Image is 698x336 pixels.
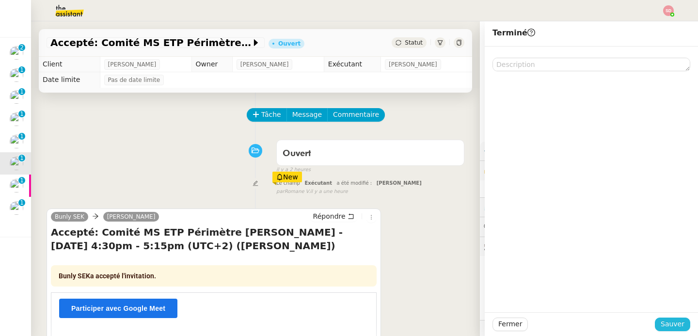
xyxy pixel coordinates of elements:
span: Ouvert [283,149,311,158]
span: ⏲️ [484,203,551,211]
p: 1 [20,111,24,119]
span: Bunly SEK [59,272,90,280]
span: [PERSON_NAME] [389,60,437,69]
span: 💬 [484,223,546,230]
span: par [276,188,285,196]
span: a été modifié : [337,180,372,186]
div: 🔐Données client [480,161,698,180]
span: Terminé [492,28,535,37]
img: svg [663,5,674,16]
img: users%2FCpOvfnS35gVlFluOr45fH1Vsc9n2%2Favatar%2F1517393979221.jpeg [10,201,23,215]
nz-badge-sup: 1 [18,199,25,206]
img: users%2FNsDxpgzytqOlIY2WSYlFcHtx26m1%2Favatar%2F8901.jpg [10,46,23,60]
p: 1 [20,155,24,163]
span: ⚙️ [484,145,534,157]
button: Message [286,108,328,122]
a: Bunly SEK [51,212,88,221]
p: 1 [20,88,24,97]
nz-badge-sup: 2 [18,44,25,51]
p: 1 [20,177,24,186]
span: Message [292,109,322,120]
nz-badge-sup: 1 [18,88,25,95]
button: Tâche [247,108,287,122]
span: 🕵️ [484,242,605,250]
span: il y a une heure [310,188,348,196]
div: 💬Commentaires [480,217,698,236]
nz-badge-sup: 1 [18,177,25,184]
h4: Accepté: Comité MS ETP Périmètre [PERSON_NAME] - [DATE] 4:30pm - 5:15pm (UTC+2) ([PERSON_NAME]) [51,225,377,253]
small: Romane V. [276,188,348,196]
span: Répondre [313,211,346,221]
a: [PERSON_NAME] [103,212,159,221]
span: [PERSON_NAME] [240,60,289,69]
span: Exécutant [304,180,332,186]
img: users%2FUQAb0KOQcGeNVnssJf9NPUNij7Q2%2Favatar%2F2b208627-fdf6-43a8-9947-4b7c303c77f2 [10,112,23,126]
div: 🕵️Autres demandes en cours 9 [480,237,698,256]
img: users%2F9GXHdUEgf7ZlSXdwo7B3iBDT3M02%2Favatar%2Fimages.jpeg [10,68,23,82]
td: Exécutant [324,57,381,72]
td: Owner [191,57,232,72]
button: Commentaire [327,108,385,122]
nz-badge-sup: 1 [18,155,25,161]
img: users%2FNsDxpgzytqOlIY2WSYlFcHtx26m1%2Favatar%2F8901.jpg [10,135,23,148]
span: 🔐 [484,165,547,176]
span: Commentaire [333,109,379,120]
span: a accepté l'invitation. [59,272,156,280]
span: [PERSON_NAME] [377,180,422,186]
p: 2 [20,44,24,53]
button: Répondre [310,211,358,222]
div: New [272,172,302,182]
p: 1 [20,199,24,208]
nz-badge-sup: 1 [18,133,25,140]
span: Statut [405,39,423,46]
span: Tâche [261,109,281,120]
span: il y a 2 heures [276,166,311,174]
div: ⏲️Tâches 0:00 [480,198,698,217]
td: Date limite [39,72,100,88]
span: Le champ [276,180,300,186]
span: Sauver [661,319,684,330]
img: users%2FNsDxpgzytqOlIY2WSYlFcHtx26m1%2Favatar%2F8901.jpg [10,90,23,104]
span: Accepté: Comité MS ETP Périmètre [PERSON_NAME] - [DATE] 4:30pm - 5:15pm (UTC+2) ([PERSON_NAME]) [50,38,251,48]
img: users%2F9GXHdUEgf7ZlSXdwo7B3iBDT3M02%2Favatar%2Fimages.jpeg [10,157,23,170]
p: 1 [20,66,24,75]
button: Fermer [492,318,528,331]
img: users%2FdHO1iM5N2ObAeWsI96eSgBoqS9g1%2Favatar%2Fdownload.png [10,179,23,192]
nz-badge-sup: 1 [18,66,25,73]
span: Participer avec Google Meet [71,304,165,312]
div: Ouvert [278,41,301,47]
td: Client [39,57,100,72]
span: 🧴 [484,326,514,334]
span: [PERSON_NAME] [108,60,157,69]
button: Sauver [655,318,690,331]
nz-badge-sup: 1 [18,111,25,117]
p: 1 [20,133,24,142]
span: Pas de date limite [108,75,160,85]
div: ⚙️Procédures [480,142,698,160]
span: Fermer [498,319,522,330]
